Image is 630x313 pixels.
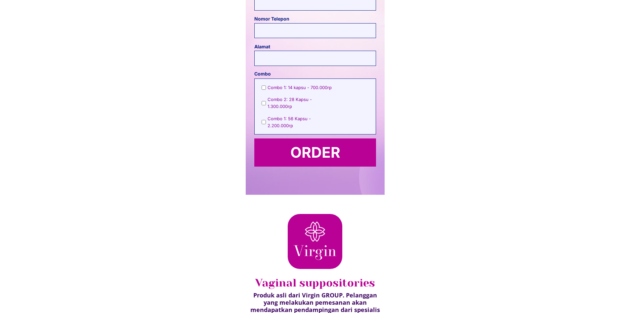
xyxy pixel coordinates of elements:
span: Combo 1: 14 kapsu - 700.000rp [268,84,332,91]
span: Combo 1: 56 Kapsu - 2.200.000rp [268,115,336,129]
p: Combo [254,70,406,78]
h2: Vaginal suppositories [255,274,375,292]
p: Order [254,138,376,167]
p: Alamat [254,43,407,50]
p: Nomor Telepon [254,15,327,23]
span: Combo 2: 28 Kapsu - 1.300.000rp [268,96,336,110]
